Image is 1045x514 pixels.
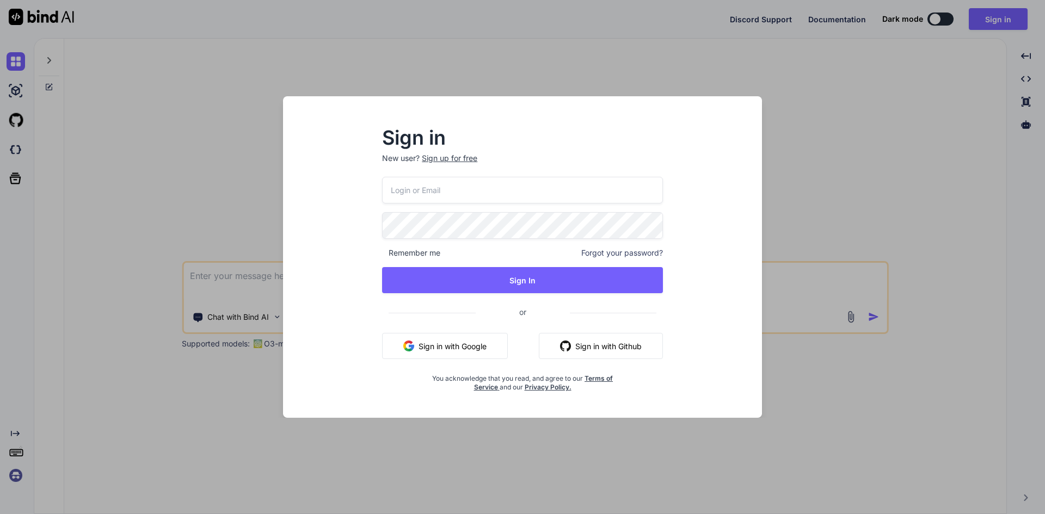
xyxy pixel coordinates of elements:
[382,267,663,293] button: Sign In
[382,129,663,146] h2: Sign in
[476,299,570,325] span: or
[581,247,663,258] span: Forgot your password?
[382,247,440,258] span: Remember me
[539,333,663,359] button: Sign in with Github
[474,374,613,391] a: Terms of Service
[429,368,616,392] div: You acknowledge that you read, and agree to our and our
[560,340,571,351] img: github
[422,153,477,164] div: Sign up for free
[382,177,663,203] input: Login or Email
[382,153,663,177] p: New user?
[403,340,414,351] img: google
[382,333,508,359] button: Sign in with Google
[525,383,571,391] a: Privacy Policy.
